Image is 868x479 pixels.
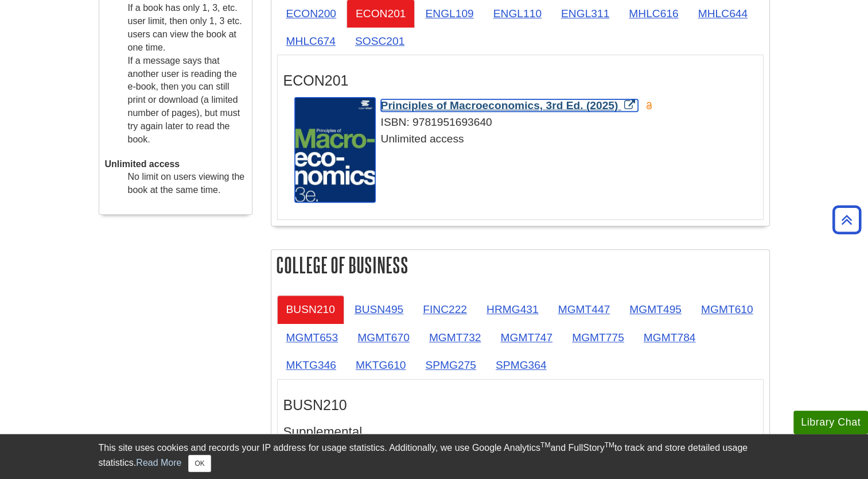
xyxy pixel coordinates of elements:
a: Back to Top [828,212,865,227]
a: MKTG346 [277,351,345,379]
div: This site uses cookies and records your IP address for usage statistics. Additionally, we use Goo... [99,441,770,472]
a: SOSC201 [346,27,414,55]
a: BUSN495 [345,295,412,323]
a: Link opens in new window [381,99,638,111]
sup: TM [605,441,614,449]
h4: Supplemental [283,425,757,439]
a: MGMT653 [277,323,348,351]
img: Cover Art [295,98,375,202]
a: BUSN210 [277,295,344,323]
a: SPMG364 [486,351,556,379]
h3: BUSN210 [283,397,757,414]
a: Read More [136,458,181,468]
a: SPMG275 [416,351,485,379]
a: MGMT747 [491,323,562,351]
a: MGMT732 [420,323,491,351]
a: MKTG610 [347,351,415,379]
span: Principles of Macroeconomics, 3rd Ed. (2025) [381,99,618,111]
a: FINC222 [414,295,476,323]
dt: Unlimited access [105,158,246,171]
img: Open Access [645,101,653,110]
a: MGMT775 [563,323,633,351]
a: HRMG431 [477,295,548,323]
button: Library Chat [793,411,868,434]
div: Unlimited access [295,131,757,148]
a: MGMT447 [549,295,620,323]
sup: TM [540,441,550,449]
dd: No limit on users viewing the book at the same time. [128,171,246,197]
a: MGMT670 [348,323,419,351]
a: MGMT495 [620,295,691,323]
div: ISBN: 9781951693640 [295,114,757,131]
a: MGMT610 [692,295,762,323]
a: MHLC674 [277,27,345,55]
a: MGMT784 [635,323,705,351]
h3: ECON201 [283,72,757,89]
button: Close [188,455,211,472]
h2: College of Business [271,250,769,280]
dd: If a book has only 1, 3, etc. user limit, then only 1, 3 etc. users can view the book at one time... [128,2,246,146]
